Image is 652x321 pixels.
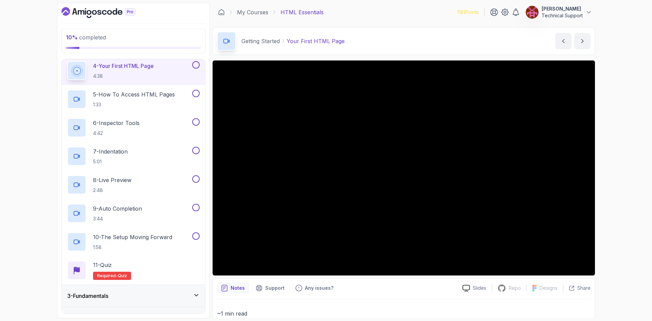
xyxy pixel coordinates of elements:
[93,233,172,241] p: 10 - The Setup Moving Forward
[563,285,591,291] button: Share
[93,130,140,137] p: 4:42
[67,261,200,280] button: 11-QuizRequired-quiz
[555,33,572,49] button: previous content
[93,90,175,99] p: 5 - How To Access HTML Pages
[93,244,172,251] p: 1:58
[305,285,333,291] p: Any issues?
[67,292,108,300] h3: 3 - Fundamentals
[525,5,592,19] button: user profile image[PERSON_NAME]Technical Support
[93,204,142,213] p: 9 - Auto Completion
[93,101,175,108] p: 1:33
[62,285,205,307] button: 3-Fundamentals
[67,147,200,166] button: 7-Indentation5:01
[217,309,591,318] p: ~1 min read
[457,9,479,16] p: 1181 Points
[218,9,225,16] a: Dashboard
[217,283,249,293] button: notes button
[265,285,285,291] p: Support
[118,273,127,279] span: quiz
[93,119,140,127] p: 6 - Inspector Tools
[252,283,289,293] button: Support button
[67,175,200,194] button: 8-Live Preview2:48
[287,37,345,45] p: Your First HTML Page
[509,285,521,291] p: Repo
[61,7,151,18] a: Dashboard
[526,6,539,19] img: user profile image
[574,33,591,49] button: next content
[457,285,492,292] a: Slides
[93,147,128,156] p: 7 - Indentation
[67,232,200,251] button: 10-The Setup Moving Forward1:58
[542,12,583,19] p: Technical Support
[291,283,338,293] button: Feedback button
[280,8,324,16] p: HTML Essentials
[577,285,591,291] p: Share
[67,90,200,109] button: 5-How To Access HTML Pages1:33
[66,34,106,41] span: completed
[67,204,200,223] button: 9-Auto Completion3:44
[67,118,200,137] button: 6-Inspector Tools4:42
[93,187,131,194] p: 2:48
[540,285,558,291] p: Designs
[93,176,131,184] p: 8 - Live Preview
[231,285,245,291] p: Notes
[237,8,268,16] a: My Courses
[93,73,154,79] p: 4:38
[473,285,486,291] p: Slides
[67,61,200,80] button: 4-Your First HTML Page4:38
[97,273,118,279] span: Required-
[93,261,112,269] p: 11 - Quiz
[93,215,142,222] p: 3:44
[241,37,280,45] p: Getting Started
[93,158,128,165] p: 5:01
[213,60,595,275] iframe: 5 - Your First HTML Page
[542,5,583,12] p: [PERSON_NAME]
[66,34,78,41] span: 10 %
[93,62,154,70] p: 4 - Your First HTML Page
